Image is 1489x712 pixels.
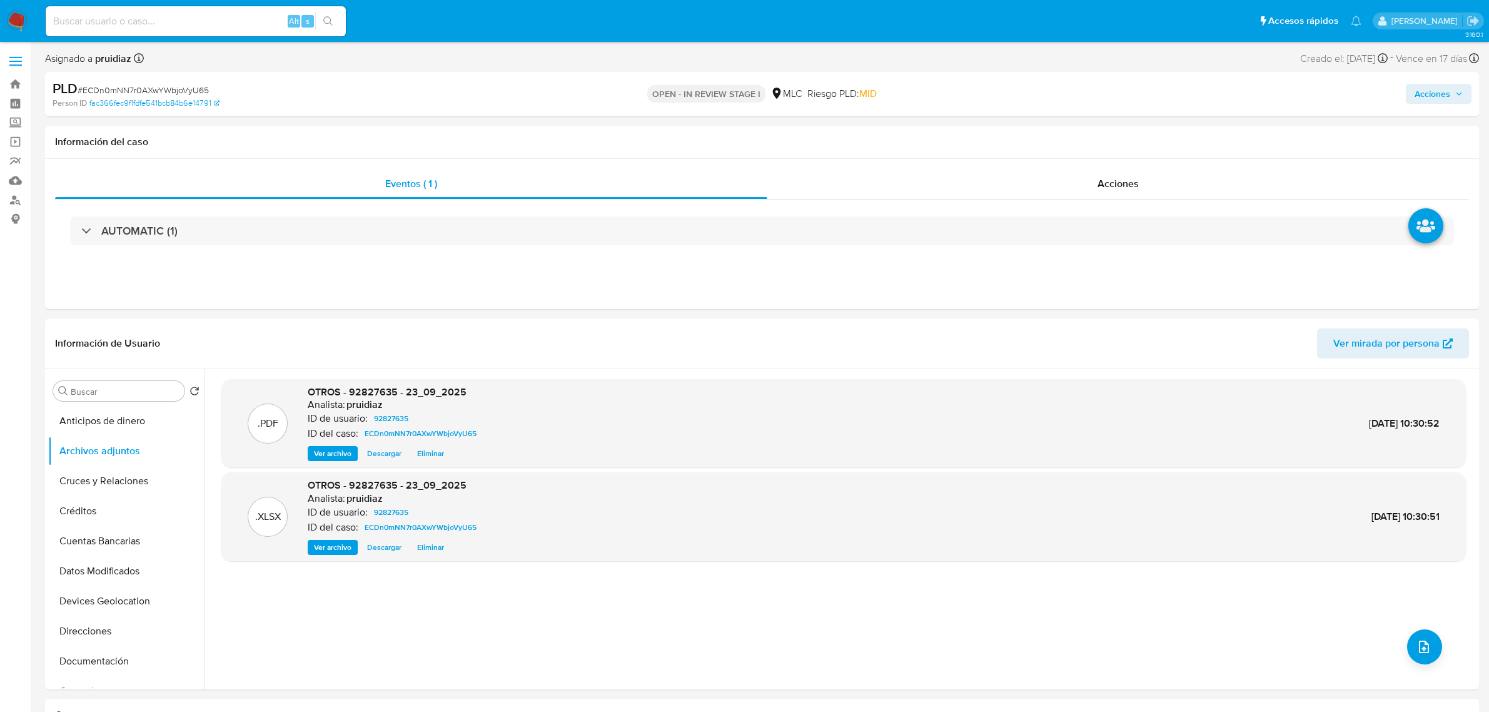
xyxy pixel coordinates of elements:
[369,411,413,426] a: 92827635
[93,51,131,66] b: pruidiaz
[289,15,299,27] span: Alt
[1351,16,1361,26] a: Notificaciones
[1391,15,1462,27] p: pablo.ruidiaz@mercadolibre.com
[308,506,368,519] p: ID de usuario:
[308,478,467,492] span: OTROS - 92827635 - 23_09_2025
[48,526,204,556] button: Cuentas Bancarias
[374,505,408,520] span: 92827635
[859,86,877,101] span: MID
[48,556,204,586] button: Datos Modificados
[48,436,204,466] button: Archivos adjuntos
[306,15,310,27] span: s
[315,13,341,30] button: search-icon
[70,216,1454,245] div: AUTOMATIC (1)
[361,446,408,461] button: Descargar
[1415,84,1450,104] span: Acciones
[58,386,68,396] button: Buscar
[411,446,450,461] button: Eliminar
[1406,84,1471,104] button: Acciones
[770,87,802,101] div: MLC
[308,412,368,425] p: ID de usuario:
[367,447,401,460] span: Descargar
[48,406,204,436] button: Anticipos de dinero
[417,541,444,554] span: Eliminar
[308,492,345,505] p: Analista:
[53,98,87,109] b: Person ID
[314,447,351,460] span: Ver archivo
[45,52,131,66] span: Asignado a
[361,540,408,555] button: Descargar
[411,540,450,555] button: Eliminar
[258,417,278,430] p: .PDF
[101,224,178,238] h3: AUTOMATIC (1)
[314,541,351,554] span: Ver archivo
[1466,14,1480,28] a: Salir
[55,136,1469,148] h1: Información del caso
[1317,328,1469,359] button: Ver mirada por persona
[346,492,383,505] h6: pruidiaz
[647,85,765,103] p: OPEN - IN REVIEW STAGE I
[308,540,358,555] button: Ver archivo
[365,520,477,535] span: ECDn0mNN7r0AXwYWbjoVyU65
[417,447,444,460] span: Eliminar
[1369,416,1440,430] span: [DATE] 10:30:52
[48,676,204,706] button: General
[48,616,204,646] button: Direcciones
[48,646,204,676] button: Documentación
[1300,50,1388,67] div: Creado el: [DATE]
[367,541,401,554] span: Descargar
[1268,14,1338,28] span: Accesos rápidos
[48,586,204,616] button: Devices Geolocation
[46,13,346,29] input: Buscar usuario o caso...
[1371,509,1440,524] span: [DATE] 10:30:51
[346,399,383,411] h6: pruidiaz
[1390,50,1393,67] span: -
[1098,176,1139,191] span: Acciones
[78,84,209,96] span: # ECDn0mNN7r0AXwYWbjoVyU65
[55,337,160,350] h1: Información de Usuario
[360,520,482,535] a: ECDn0mNN7r0AXwYWbjoVyU65
[1333,328,1440,359] span: Ver mirada por persona
[308,427,358,440] p: ID del caso:
[308,399,345,411] p: Analista:
[807,87,877,101] span: Riesgo PLD:
[308,521,358,534] p: ID del caso:
[71,386,179,397] input: Buscar
[360,426,482,441] a: ECDn0mNN7r0AXwYWbjoVyU65
[385,176,437,191] span: Eventos ( 1 )
[365,426,477,441] span: ECDn0mNN7r0AXwYWbjoVyU65
[189,386,199,400] button: Volver al orden por defecto
[308,385,467,399] span: OTROS - 92827635 - 23_09_2025
[369,505,413,520] a: 92827635
[53,78,78,98] b: PLD
[308,446,358,461] button: Ver archivo
[255,510,281,524] p: .XLSX
[1396,52,1467,66] span: Vence en 17 días
[89,98,220,109] a: fac366fec9f1fdfe541bcb84b6e14791
[374,411,408,426] span: 92827635
[48,466,204,496] button: Cruces y Relaciones
[1407,629,1442,664] button: upload-file
[48,496,204,526] button: Créditos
